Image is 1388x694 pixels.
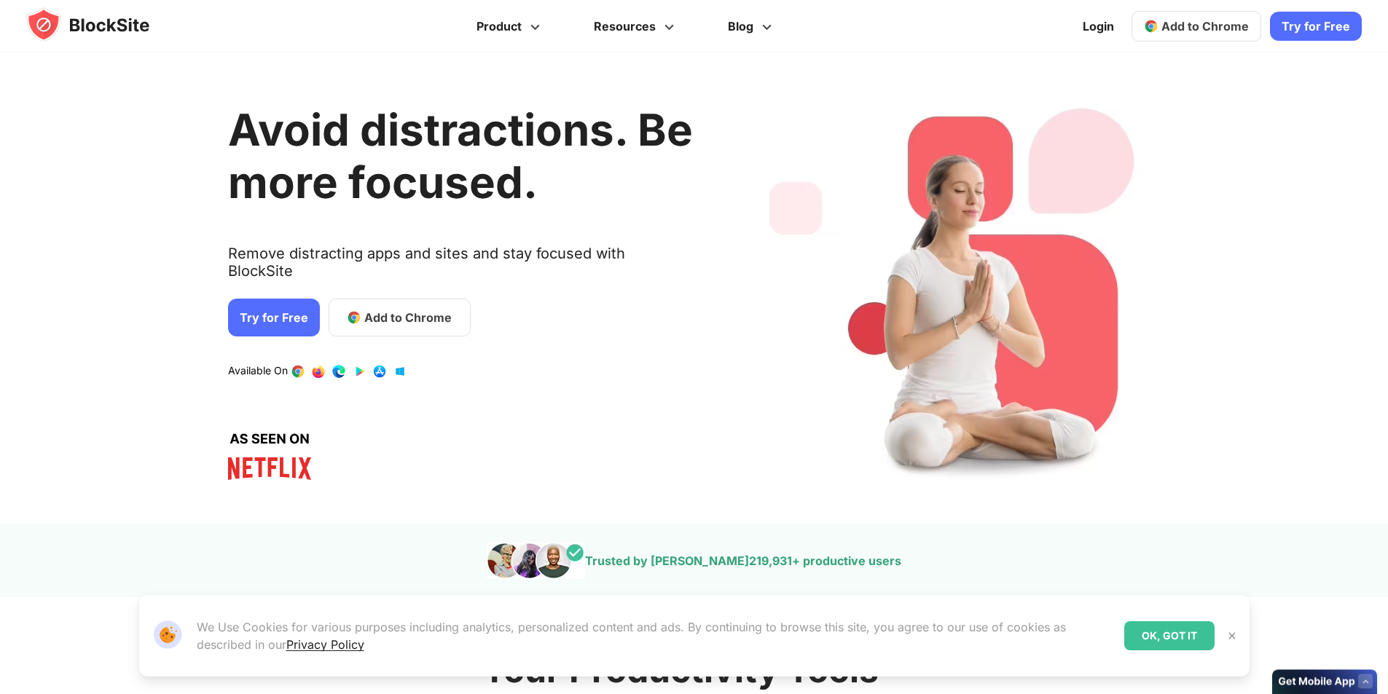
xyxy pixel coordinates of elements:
[329,299,471,336] a: Add to Chrome
[228,245,693,291] text: Remove distracting apps and sites and stay focused with BlockSite
[585,553,901,568] text: Trusted by [PERSON_NAME] + productive users
[1270,12,1362,41] a: Try for Free
[487,543,585,579] img: pepole images
[286,637,364,652] a: Privacy Policy
[1124,621,1215,650] div: OK, GOT IT
[26,7,178,42] img: blocksite-icon.5d769676.svg
[1132,11,1261,42] a: Add to Chrome
[1226,630,1238,642] img: Close
[1161,19,1249,33] span: Add to Chrome
[749,553,792,568] span: 219,931
[228,364,288,379] text: Available On
[228,299,320,336] a: Try for Free
[364,309,452,326] span: Add to Chrome
[197,618,1113,653] p: We Use Cookies for various purposes including analytics, personalized content and ads. By continu...
[1144,19,1158,33] img: chrome-icon.svg
[1074,9,1123,44] a: Login
[1223,626,1242,645] button: Close
[228,103,693,208] h1: Avoid distractions. Be more focused.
